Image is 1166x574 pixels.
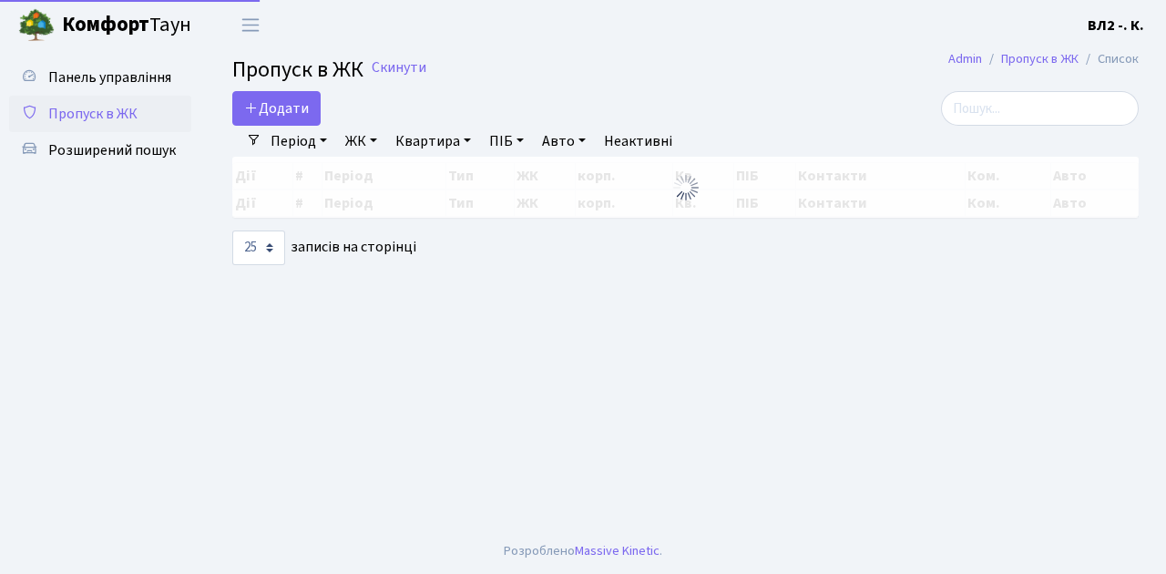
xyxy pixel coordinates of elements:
[9,96,191,132] a: Пропуск в ЖК
[1001,49,1079,68] a: Пропуск в ЖК
[232,231,285,265] select: записів на сторінці
[62,10,149,39] b: Комфорт
[9,132,191,169] a: Розширений пошук
[48,104,138,124] span: Пропуск в ЖК
[244,98,309,118] span: Додати
[263,126,334,157] a: Період
[372,59,426,77] a: Скинути
[941,91,1139,126] input: Пошук...
[232,91,321,126] a: Додати
[482,126,531,157] a: ПІБ
[1079,49,1139,69] li: Список
[228,10,273,40] button: Переключити навігацію
[597,126,680,157] a: Неактивні
[948,49,982,68] a: Admin
[535,126,593,157] a: Авто
[504,541,662,561] div: Розроблено .
[671,173,701,202] img: Обробка...
[338,126,384,157] a: ЖК
[62,10,191,41] span: Таун
[575,541,660,560] a: Massive Kinetic
[48,140,176,160] span: Розширений пошук
[48,67,171,87] span: Панель управління
[18,7,55,44] img: logo.png
[232,231,416,265] label: записів на сторінці
[388,126,478,157] a: Квартира
[9,59,191,96] a: Панель управління
[921,40,1166,78] nav: breadcrumb
[232,54,363,86] span: Пропуск в ЖК
[1088,15,1144,36] a: ВЛ2 -. К.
